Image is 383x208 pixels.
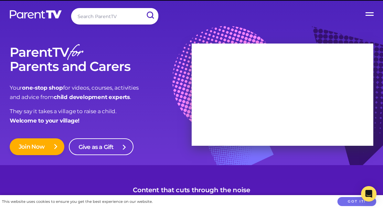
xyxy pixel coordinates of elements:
[9,10,62,19] img: parenttv-logo-white.4c85aaf.svg
[337,197,376,206] button: Got it!
[10,45,192,74] h1: ParentTV Parents and Carers
[2,198,153,205] div: This website uses cookies to ensure you get the best experience on our website.
[10,83,192,102] p: Your for videos, courses, activities and advice from .
[71,8,158,25] input: Search ParentTV
[69,40,82,68] em: for
[361,186,377,202] div: Open Intercom Messenger
[10,138,64,155] a: Join Now
[22,84,63,91] strong: one-stop shop
[10,107,192,125] p: They say it takes a village to raise a child.
[54,94,130,100] strong: child development experts
[142,8,158,23] input: Submit
[69,138,134,155] a: Give as a Gift
[133,186,250,194] h3: Content that cuts through the noise
[10,117,80,124] strong: Welcome to your village!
